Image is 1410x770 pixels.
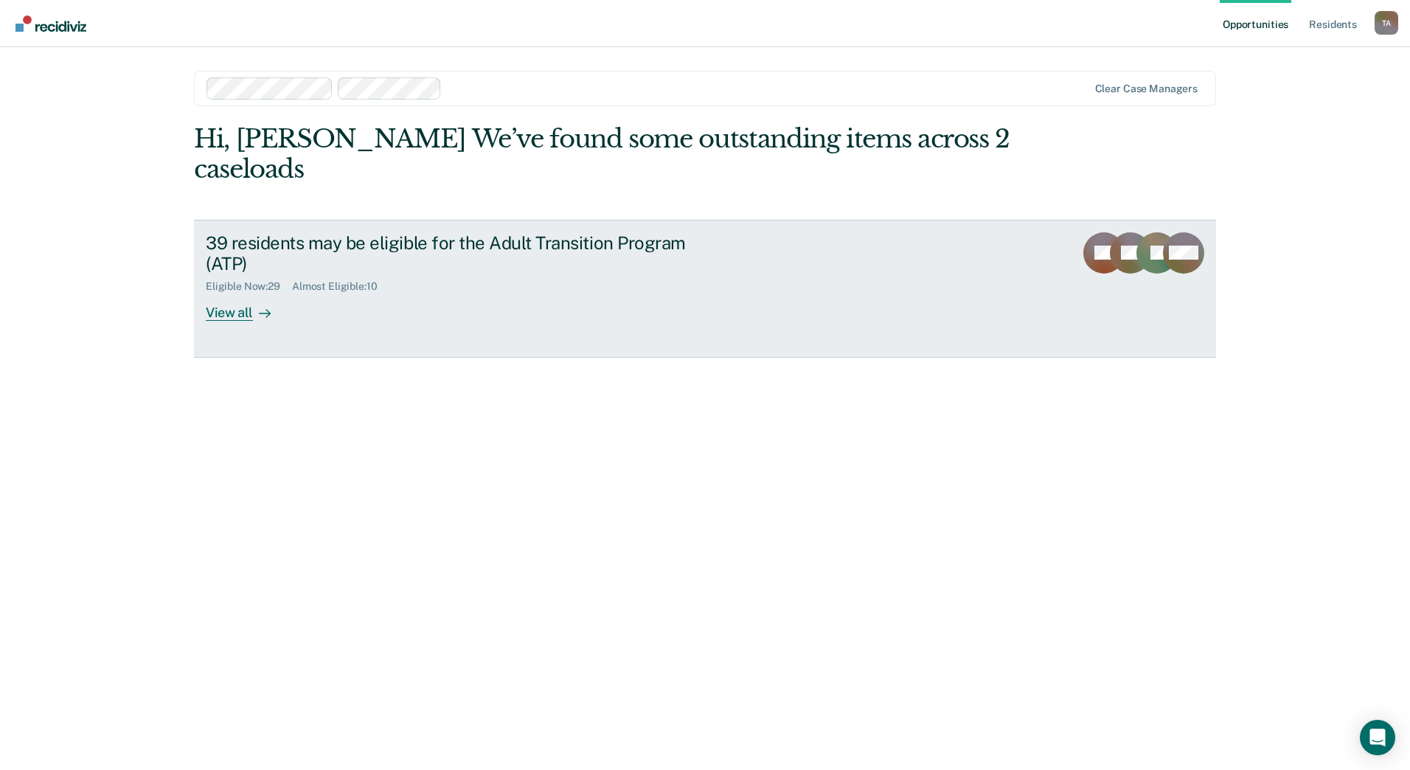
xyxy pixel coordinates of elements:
[194,220,1216,358] a: 39 residents may be eligible for the Adult Transition Program (ATP)Eligible Now:29Almost Eligible...
[292,280,389,293] div: Almost Eligible : 10
[206,293,288,322] div: View all
[15,15,86,32] img: Recidiviz
[194,124,1012,184] div: Hi, [PERSON_NAME] We’ve found some outstanding items across 2 caseloads
[206,232,723,275] div: 39 residents may be eligible for the Adult Transition Program (ATP)
[206,280,292,293] div: Eligible Now : 29
[1095,83,1198,95] div: Clear case managers
[1375,11,1398,35] button: Profile dropdown button
[1375,11,1398,35] div: T A
[1360,720,1395,755] div: Open Intercom Messenger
